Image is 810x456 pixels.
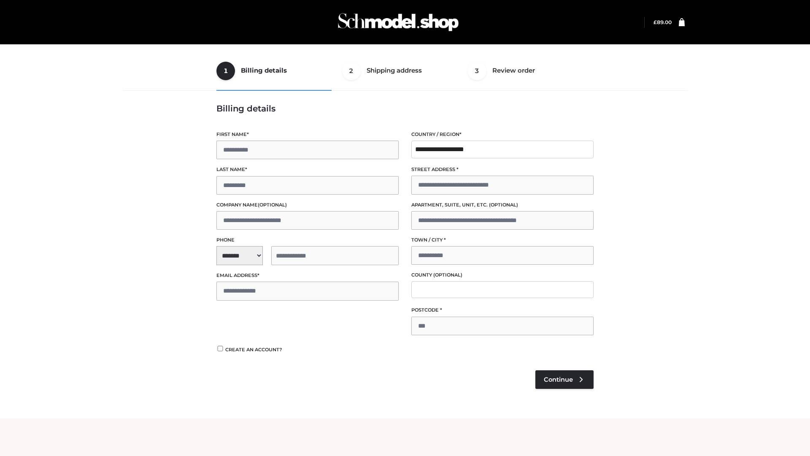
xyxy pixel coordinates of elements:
[411,306,594,314] label: Postcode
[335,5,462,39] img: Schmodel Admin 964
[216,130,399,138] label: First name
[544,376,573,383] span: Continue
[433,272,462,278] span: (optional)
[535,370,594,389] a: Continue
[411,271,594,279] label: County
[216,271,399,280] label: Email address
[411,166,594,174] label: Street address
[411,201,594,209] label: Apartment, suite, unit, etc.
[216,166,399,174] label: Last name
[216,346,224,351] input: Create an account?
[653,19,672,25] bdi: 89.00
[216,201,399,209] label: Company name
[411,236,594,244] label: Town / City
[489,202,518,208] span: (optional)
[653,19,672,25] a: £89.00
[258,202,287,208] span: (optional)
[225,347,282,353] span: Create an account?
[216,103,594,114] h3: Billing details
[411,130,594,138] label: Country / Region
[216,236,399,244] label: Phone
[653,19,657,25] span: £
